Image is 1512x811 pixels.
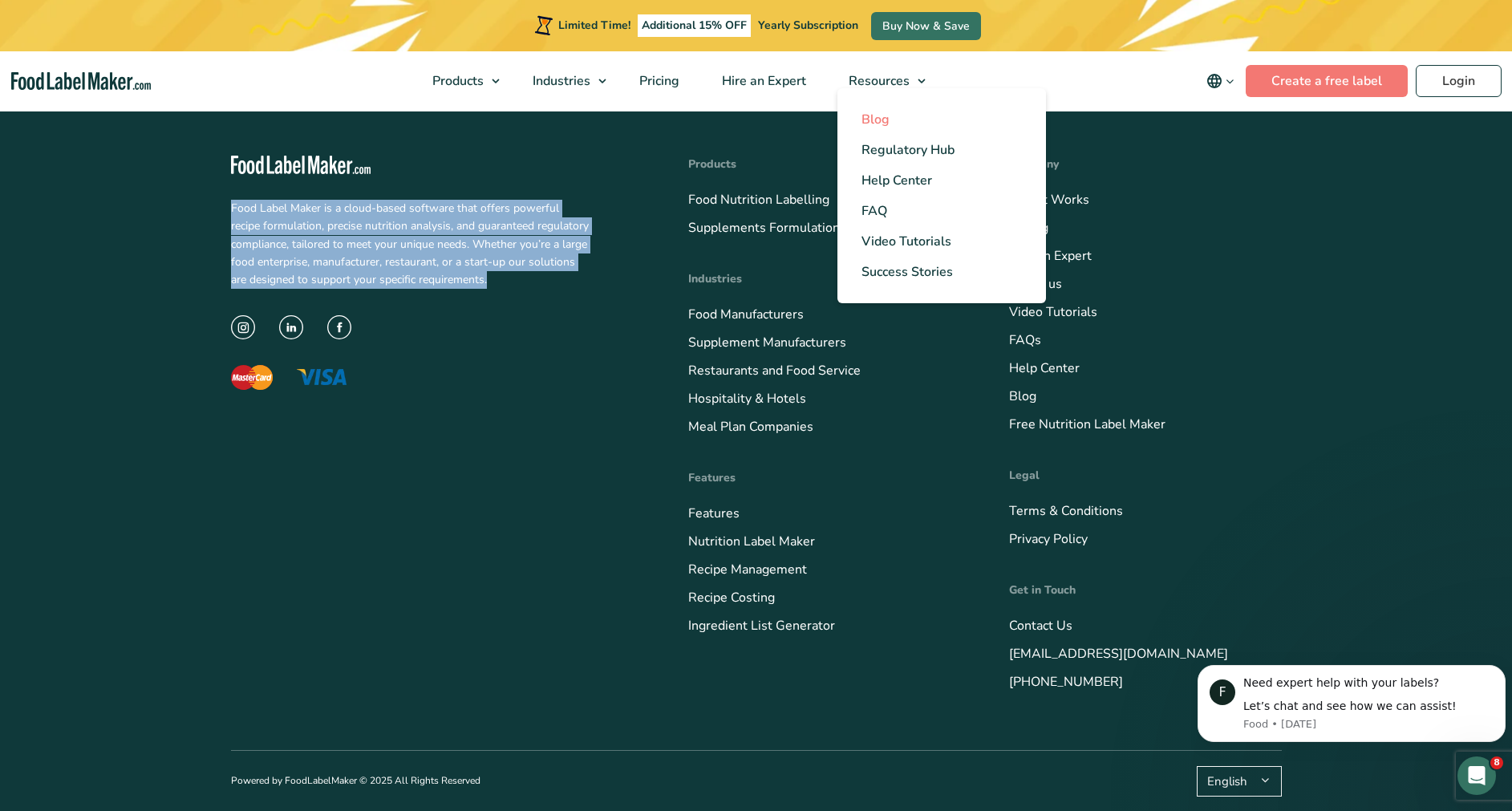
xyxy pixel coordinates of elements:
a: Food Nutrition Labelling [688,191,829,209]
p: Food Label Maker is a cloud-based software that offers powerful recipe formulation, precise nutri... [231,200,589,290]
span: Pricing [634,72,681,90]
a: Help Center [837,165,1046,196]
a: [EMAIL_ADDRESS][DOMAIN_NAME] [1009,645,1228,663]
span: Limited Time! [558,18,630,33]
img: The Mastercard logo displaying a red circle saying [231,365,273,390]
a: Regulatory Hub [837,135,1046,165]
a: Video Tutorials [1009,303,1097,321]
h4: Products [688,156,961,172]
span: Industries [528,72,592,90]
a: Buy Now & Save [871,12,981,40]
a: Blog [837,104,1046,135]
a: Recipe Management [688,561,807,578]
a: [PHONE_NUMBER] [1009,673,1123,691]
h4: Legal [1009,467,1282,484]
a: Terms & Conditions [1009,502,1123,520]
span: Products [428,72,485,90]
a: Video Tutorials [837,226,1046,257]
button: English [1197,766,1282,797]
img: The Visa logo with blue letters and a yellow flick above the [297,369,347,385]
span: Yearly Subscription [758,18,858,33]
a: Products [411,51,508,111]
a: Food Manufacturers [688,306,804,323]
span: Resources [844,72,911,90]
img: Food Label Maker - white [231,156,371,174]
span: Regulatory Hub [861,141,955,159]
iframe: Intercom notifications message [1191,641,1512,768]
a: Hospitality & Hotels [688,390,806,408]
a: Contact Us [1009,617,1072,635]
a: Ingredient List Generator [688,617,835,635]
span: FAQ [861,202,887,220]
a: Supplements Formulation & Labelling [688,219,909,237]
a: Privacy Policy [1009,530,1088,548]
a: How it Works [1009,191,1089,209]
a: Hire an Expert [701,51,824,111]
a: FAQs [1009,331,1041,349]
a: Success Stories [837,257,1046,287]
a: Industries [512,51,614,111]
h4: Company [1009,156,1282,172]
a: Resources [828,51,934,111]
a: FAQ [837,196,1046,226]
p: Powered by FoodLabelMaker © 2025 All Rights Reserved [231,773,480,789]
a: Free Nutrition Label Maker [1009,416,1165,433]
h4: Get in Touch [1009,582,1282,598]
a: Pricing [618,51,697,111]
span: 8 [1490,756,1503,769]
a: Help Center [1009,359,1080,377]
a: Recipe Costing [688,589,775,606]
span: Blog [861,111,890,128]
span: Video Tutorials [861,233,951,250]
a: Features [688,505,740,522]
span: Hire an Expert [717,72,808,90]
a: Restaurants and Food Service [688,362,861,379]
span: Success Stories [861,263,953,281]
h4: Features [688,469,961,486]
a: Create a free label [1246,65,1408,97]
a: Login [1416,65,1502,97]
h4: Industries [688,270,961,287]
a: Hire an Expert [1009,247,1092,265]
a: Supplement Manufacturers [688,334,846,351]
span: Additional 15% OFF [638,14,751,37]
img: instagram icon [231,315,255,339]
a: Nutrition Label Maker [688,533,815,550]
a: Blog [1009,387,1036,405]
span: Help Center [861,172,932,189]
iframe: Intercom live chat [1457,756,1496,795]
a: Meal Plan Companies [688,418,813,436]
